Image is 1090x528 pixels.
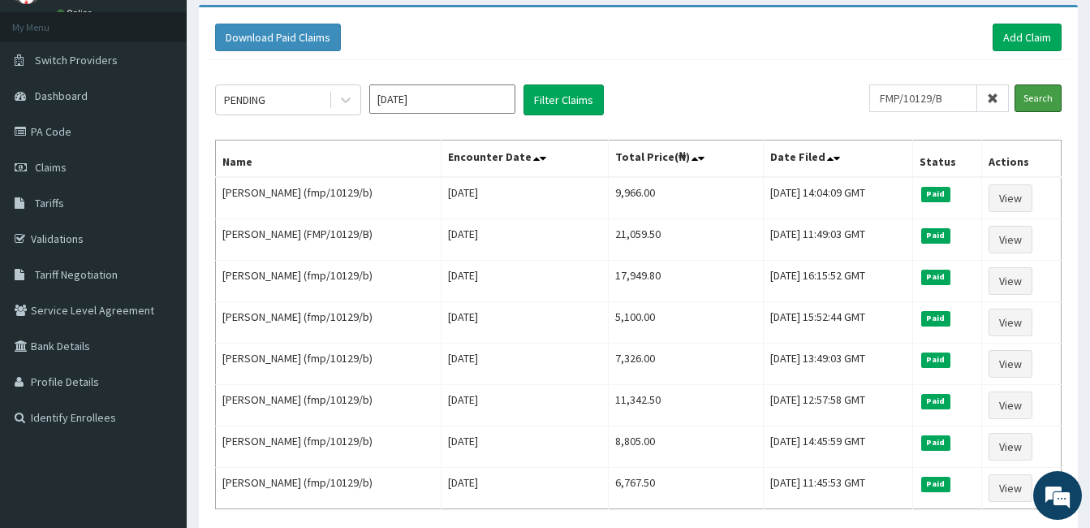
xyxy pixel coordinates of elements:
[913,141,982,178] th: Status
[441,344,608,385] td: [DATE]
[216,177,442,219] td: [PERSON_NAME] (fmp/10129/b)
[763,468,912,509] td: [DATE] 11:45:53 GMT
[8,354,309,411] textarea: Type your message and hit 'Enter'
[216,261,442,302] td: [PERSON_NAME] (fmp/10129/b)
[921,394,950,409] span: Paid
[989,433,1032,461] a: View
[441,426,608,468] td: [DATE]
[35,196,64,210] span: Tariffs
[216,302,442,344] td: [PERSON_NAME] (fmp/10129/b)
[441,385,608,426] td: [DATE]
[982,141,1062,178] th: Actions
[921,353,950,367] span: Paid
[608,219,763,261] td: 21,059.50
[989,474,1032,502] a: View
[921,187,950,201] span: Paid
[921,477,950,491] span: Paid
[608,177,763,219] td: 9,966.00
[266,8,305,47] div: Minimize live chat window
[216,141,442,178] th: Name
[523,84,604,115] button: Filter Claims
[763,385,912,426] td: [DATE] 12:57:58 GMT
[216,385,442,426] td: [PERSON_NAME] (fmp/10129/b)
[216,468,442,509] td: [PERSON_NAME] (fmp/10129/b)
[989,184,1032,212] a: View
[763,302,912,344] td: [DATE] 15:52:44 GMT
[215,24,341,51] button: Download Paid Claims
[608,344,763,385] td: 7,326.00
[369,84,515,114] input: Select Month and Year
[441,468,608,509] td: [DATE]
[763,261,912,302] td: [DATE] 16:15:52 GMT
[608,261,763,302] td: 17,949.80
[763,141,912,178] th: Date Filed
[989,267,1032,295] a: View
[30,81,66,122] img: d_794563401_company_1708531726252_794563401
[763,344,912,385] td: [DATE] 13:49:03 GMT
[441,177,608,219] td: [DATE]
[608,302,763,344] td: 5,100.00
[989,226,1032,253] a: View
[763,177,912,219] td: [DATE] 14:04:09 GMT
[869,84,977,112] input: Search by HMO ID
[989,350,1032,378] a: View
[441,261,608,302] td: [DATE]
[921,435,950,450] span: Paid
[57,7,96,19] a: Online
[35,160,67,175] span: Claims
[921,270,950,284] span: Paid
[608,385,763,426] td: 11,342.50
[94,160,224,324] span: We're online!
[441,141,608,178] th: Encounter Date
[216,426,442,468] td: [PERSON_NAME] (fmp/10129/b)
[224,92,265,108] div: PENDING
[216,219,442,261] td: [PERSON_NAME] (FMP/10129/B)
[921,228,950,243] span: Paid
[921,311,950,326] span: Paid
[35,267,118,282] span: Tariff Negotiation
[763,219,912,261] td: [DATE] 11:49:03 GMT
[989,309,1032,336] a: View
[441,219,608,261] td: [DATE]
[35,53,118,67] span: Switch Providers
[216,344,442,385] td: [PERSON_NAME] (fmp/10129/b)
[993,24,1062,51] a: Add Claim
[35,89,88,103] span: Dashboard
[608,141,763,178] th: Total Price(₦)
[989,392,1032,419] a: View
[763,426,912,468] td: [DATE] 14:45:59 GMT
[608,468,763,509] td: 6,767.50
[84,91,273,112] div: Chat with us now
[441,302,608,344] td: [DATE]
[608,426,763,468] td: 8,805.00
[1015,84,1062,112] input: Search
